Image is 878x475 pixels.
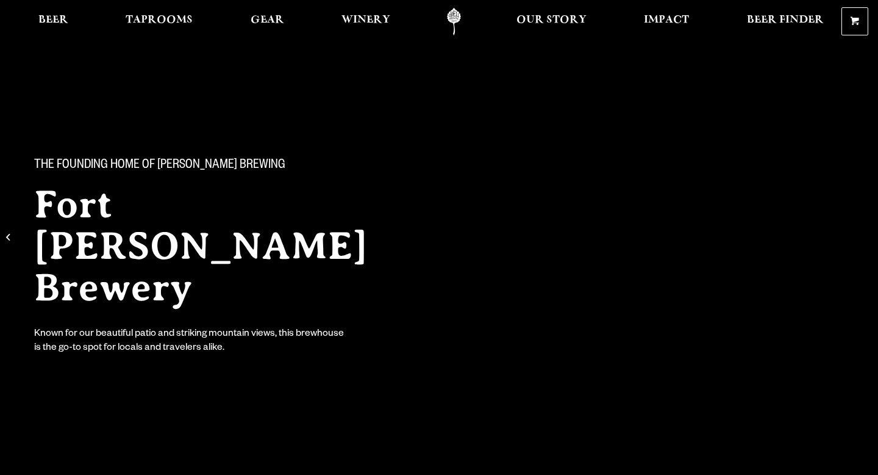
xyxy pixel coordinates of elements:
a: Gear [243,8,292,35]
span: The Founding Home of [PERSON_NAME] Brewing [34,158,285,174]
a: Beer [30,8,76,35]
span: Our Story [516,15,587,25]
span: Impact [644,15,689,25]
a: Impact [636,8,697,35]
span: Winery [341,15,390,25]
h2: Fort [PERSON_NAME] Brewery [34,184,415,308]
a: Our Story [509,8,594,35]
span: Beer Finder [747,15,824,25]
span: Taprooms [126,15,193,25]
span: Beer [38,15,68,25]
span: Gear [251,15,284,25]
a: Winery [334,8,398,35]
div: Known for our beautiful patio and striking mountain views, this brewhouse is the go-to spot for l... [34,328,346,356]
a: Taprooms [118,8,201,35]
a: Odell Home [431,8,477,35]
a: Beer Finder [739,8,832,35]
